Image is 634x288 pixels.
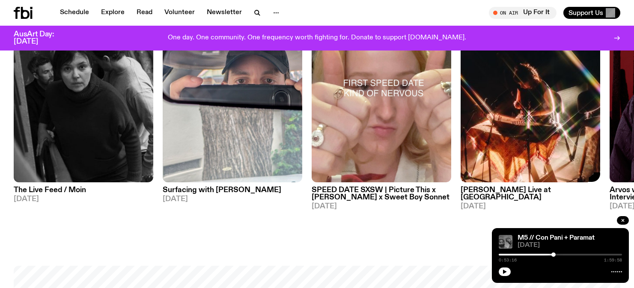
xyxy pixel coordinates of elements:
[312,203,451,210] span: [DATE]
[163,187,302,194] h3: Surfacing with [PERSON_NAME]
[202,7,247,19] a: Newsletter
[14,182,153,203] a: The Live Feed / Moin[DATE]
[563,7,620,19] button: Support Us
[461,203,600,210] span: [DATE]
[312,187,451,201] h3: SPEED DATE SXSW | Picture This x [PERSON_NAME] x Sweet Boy Sonnet
[168,34,466,42] p: One day. One community. One frequency worth fighting for. Donate to support [DOMAIN_NAME].
[461,182,600,210] a: [PERSON_NAME] Live at [GEOGRAPHIC_DATA][DATE]
[461,187,600,201] h3: [PERSON_NAME] Live at [GEOGRAPHIC_DATA]
[14,31,68,45] h3: AusArt Day: [DATE]
[14,187,153,194] h3: The Live Feed / Moin
[604,258,622,262] span: 1:59:58
[131,7,158,19] a: Read
[569,9,603,17] span: Support Us
[489,7,557,19] button: On AirUp For It
[499,258,517,262] span: 0:53:16
[159,7,200,19] a: Volunteer
[55,7,94,19] a: Schedule
[518,235,595,241] a: M5 // Con Pani + Paramat
[96,7,130,19] a: Explore
[312,182,451,210] a: SPEED DATE SXSW | Picture This x [PERSON_NAME] x Sweet Boy Sonnet[DATE]
[163,182,302,203] a: Surfacing with [PERSON_NAME][DATE]
[518,242,622,249] span: [DATE]
[163,196,302,203] span: [DATE]
[14,196,153,203] span: [DATE]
